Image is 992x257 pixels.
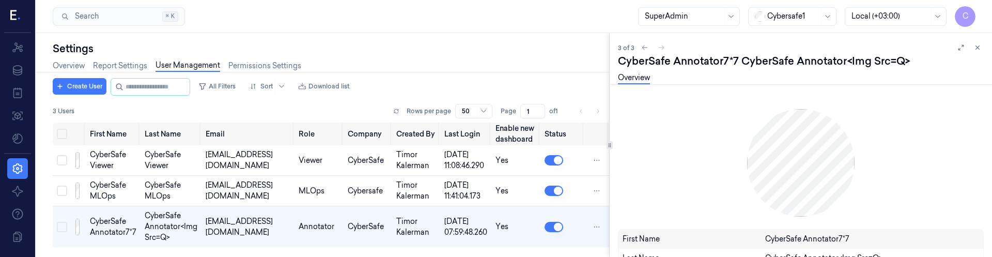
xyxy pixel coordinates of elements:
[57,222,67,232] button: Select row
[90,180,136,202] div: CyberSafe MLOps
[194,78,240,95] button: All Filters
[392,123,440,145] th: Created By
[228,61,301,71] a: Permissions Settings
[501,107,516,116] span: Page
[765,234,979,245] div: CyberSafe Annotator7*7
[396,216,436,238] div: Timor Kalerman
[294,78,353,95] button: Download list
[407,107,451,116] p: Rows per page
[57,155,67,165] button: Select row
[145,149,197,171] div: CyberSafe Viewer
[348,221,389,232] div: CyberSafe
[540,123,584,145] th: Status
[156,60,220,72] a: User Management
[93,61,147,71] a: Report Settings
[344,123,393,145] th: Company
[955,6,975,27] button: C
[618,43,634,52] span: 3 of 3
[348,186,389,196] div: Cybersafe
[299,186,339,196] div: MLOps
[623,234,765,245] div: First Name
[299,155,339,166] div: Viewer
[491,123,540,145] th: Enable new dashboard
[90,149,136,171] div: CyberSafe Viewer
[145,180,197,202] div: CyberSafe MLOps
[71,11,99,22] span: Search
[495,186,536,196] div: Yes
[141,123,202,145] th: Last Name
[618,72,650,84] a: Overview
[440,123,491,145] th: Last Login
[348,155,389,166] div: CyberSafe
[396,180,436,202] div: Timor Kalerman
[202,123,295,145] th: Email
[53,7,185,26] button: Search⌘K
[396,149,436,171] div: Timor Kalerman
[145,210,197,243] div: CyberSafe Annotator<img src=q>
[53,41,609,56] div: Settings
[90,216,136,238] div: CyberSafe Annotator7*7
[618,54,984,68] div: CyberSafe Annotator7*7 CyberSafe Annotator<img src=q>
[549,107,566,116] span: of 1
[299,221,339,232] div: Annotator
[86,123,141,145] th: First Name
[444,180,487,202] div: [DATE] 11:41:04.173
[206,180,291,202] div: [EMAIL_ADDRESS][DOMAIN_NAME]
[444,216,487,238] div: [DATE] 07:59:48.260
[53,61,85,71] a: Overview
[295,123,343,145] th: Role
[57,129,67,139] button: Select all
[574,104,605,118] nav: pagination
[495,221,536,232] div: Yes
[206,216,291,238] div: [EMAIL_ADDRESS][DOMAIN_NAME]
[53,107,74,116] span: 3 Users
[444,149,487,171] div: [DATE] 11:08:46.290
[206,149,291,171] div: [EMAIL_ADDRESS][DOMAIN_NAME]
[57,186,67,196] button: Select row
[53,78,106,95] button: Create User
[495,155,536,166] div: Yes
